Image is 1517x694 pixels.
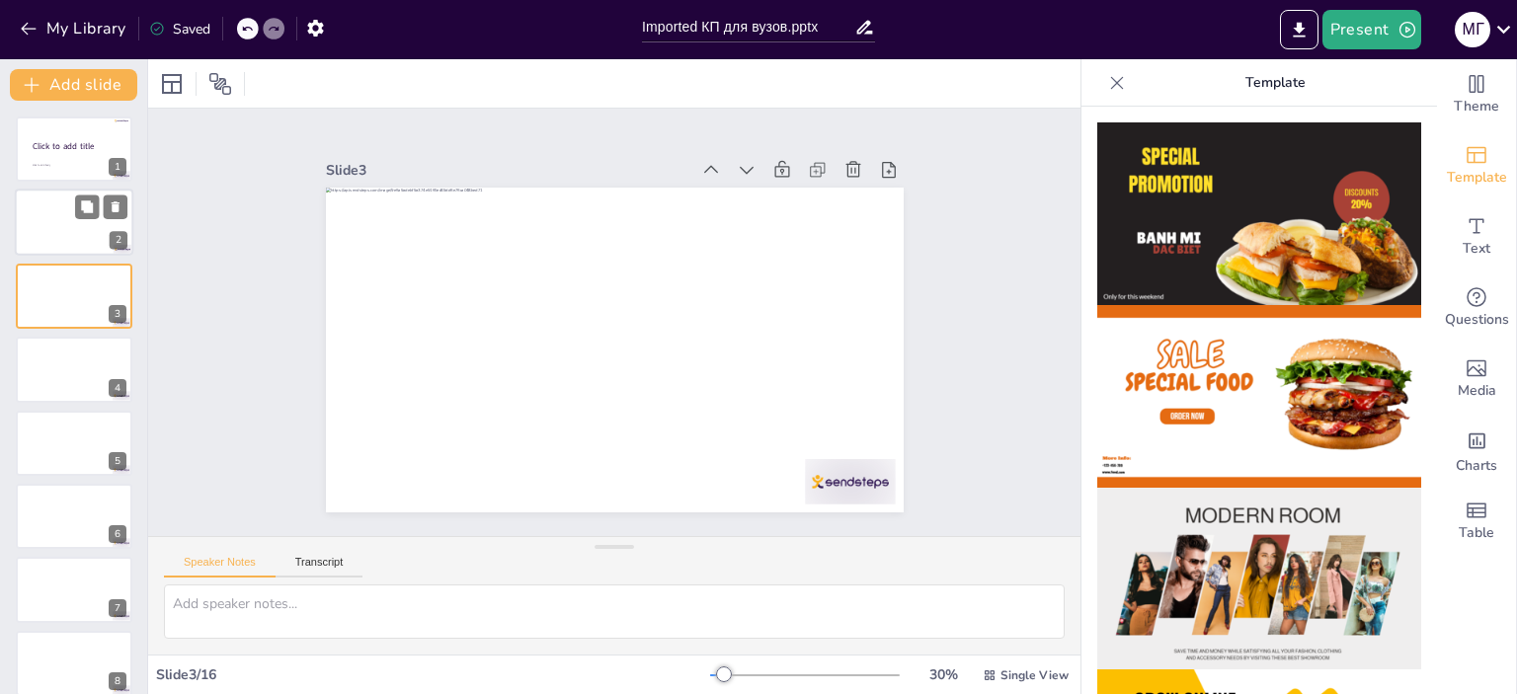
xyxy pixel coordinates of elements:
[1437,486,1516,557] div: Add a table
[110,232,127,250] div: 2
[16,264,132,329] div: 3
[1000,667,1069,683] span: Single View
[1463,238,1490,260] span: Text
[15,190,133,257] div: 2
[149,20,210,39] div: Saved
[16,411,132,476] div: 5
[1322,10,1421,49] button: Present
[1437,272,1516,344] div: Get real-time input from your audience
[33,141,95,153] span: Click to add title
[15,13,134,44] button: My Library
[1447,167,1507,189] span: Template
[1097,488,1421,670] img: thumb-3.png
[33,164,50,167] span: Click to add body
[919,665,967,684] div: 30 %
[75,195,99,219] button: Duplicate Slide
[208,72,232,96] span: Position
[1097,305,1421,488] img: thumb-2.png
[1437,415,1516,486] div: Add charts and graphs
[164,556,276,578] button: Speaker Notes
[109,672,126,690] div: 8
[104,195,127,219] button: Delete Slide
[10,69,137,101] button: Add slide
[109,525,126,543] div: 6
[1097,122,1421,305] img: thumb-1.png
[156,68,188,100] div: Layout
[16,116,132,182] div: 1
[16,337,132,402] div: 4
[1437,344,1516,415] div: Add images, graphics, shapes or video
[1437,201,1516,272] div: Add text boxes
[1437,59,1516,130] div: Change the overall theme
[109,379,126,397] div: 4
[156,665,710,684] div: Slide 3 / 16
[109,452,126,470] div: 5
[1458,380,1496,402] span: Media
[1454,96,1499,117] span: Theme
[1455,12,1490,47] div: М Г
[16,484,132,549] div: 6
[1455,10,1490,49] button: М Г
[642,13,854,41] input: Insert title
[1445,309,1509,331] span: Questions
[1456,455,1497,477] span: Charts
[276,556,363,578] button: Transcript
[1459,522,1494,544] span: Table
[1280,10,1318,49] button: Export to PowerPoint
[109,599,126,617] div: 7
[109,158,126,176] div: 1
[109,305,126,323] div: 3
[16,557,132,622] div: 7
[1133,59,1417,107] p: Template
[326,161,690,180] div: Slide 3
[1437,130,1516,201] div: Add ready made slides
